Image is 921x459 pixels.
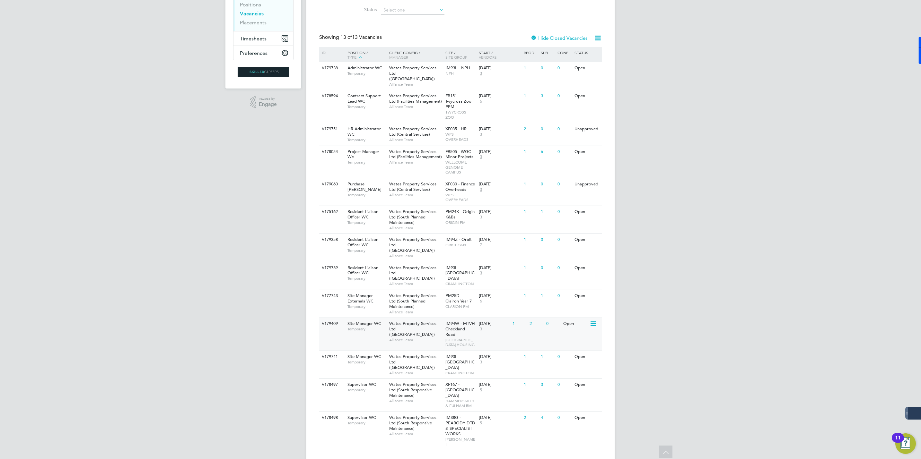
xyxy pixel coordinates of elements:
span: Alliance Team [389,370,442,376]
span: Temporary [347,387,386,393]
span: Site Manager WC [347,354,381,359]
span: Alliance Team [389,160,442,165]
div: [DATE] [479,321,509,327]
div: Open [573,206,601,218]
div: [DATE] [479,293,521,299]
div: Conf [556,47,573,58]
span: IM94W - MTVH Checkland Road [445,321,475,337]
span: WPS OVERHEADS [445,132,476,142]
span: Temporary [347,304,386,309]
span: Resident Liaison Officer WC [347,265,378,276]
div: Unapproved [573,178,601,190]
span: Site Group [445,55,467,60]
span: Engage [259,102,277,107]
div: [DATE] [479,209,521,215]
span: Timesheets [240,36,267,42]
div: Open [562,318,590,330]
div: 0 [556,90,573,102]
div: Open [573,62,601,74]
div: 0 [539,262,556,274]
div: 2 [528,318,545,330]
div: 1 [511,318,528,330]
span: 3 [479,270,483,276]
span: XF167 - [GEOGRAPHIC_DATA] [445,382,475,398]
span: Supervisor WC [347,382,376,387]
div: Open [573,146,601,158]
div: 1 [522,90,539,102]
span: Temporary [347,104,386,109]
div: 1 [522,351,539,363]
span: Temporary [347,360,386,365]
span: 3 [479,132,483,137]
span: 3 [479,187,483,192]
div: 3 [539,90,556,102]
span: Alliance Team [389,192,442,198]
span: Contract Support Lead WC [347,93,381,104]
div: 1 [522,206,539,218]
div: 0 [539,123,556,135]
div: 0 [556,290,573,302]
span: 5 [479,421,483,426]
div: [DATE] [479,93,521,99]
div: V177743 [320,290,343,302]
span: ORBIT C&N [445,242,476,248]
span: Wates Property Services Ltd ([GEOGRAPHIC_DATA]) [389,265,436,281]
span: CRAMLINGTON [445,370,476,376]
span: 3 [479,215,483,220]
span: Temporary [347,160,386,165]
span: [PERSON_NAME] [445,437,476,447]
div: Open [573,262,601,274]
span: 6 [479,299,483,304]
span: Wates Property Services Ltd ([GEOGRAPHIC_DATA]) [389,321,436,337]
span: Purchase [PERSON_NAME] [347,181,382,192]
div: Open [573,379,601,391]
span: Administrator WC [347,65,382,71]
span: FB505 - WGC - Minor Projects [445,149,474,160]
span: IM38G - PEABODY DTD & SPECIALIST WORKS [445,415,475,437]
div: Unapproved [573,123,601,135]
div: [DATE] [479,237,521,242]
button: Preferences [233,46,293,60]
div: V175162 [320,206,343,218]
div: [DATE] [479,382,521,387]
div: ID [320,47,343,58]
div: 1 [522,262,539,274]
div: [DATE] [479,354,521,360]
div: V179358 [320,234,343,246]
span: Wates Property Services Ltd (Facilities Management) [389,149,442,160]
span: PM25D - Clairon Year 7 [445,293,472,304]
span: XF035 - HR [445,126,467,132]
span: [GEOGRAPHIC_DATA] HOUSING [445,337,476,347]
span: Wates Property Services Ltd ([GEOGRAPHIC_DATA]) [389,354,436,370]
span: Alliance Team [389,281,442,286]
span: WELLCOME GENOME CAMPUS [445,160,476,175]
div: Open [573,90,601,102]
div: 1 [522,379,539,391]
span: PM24K - Origin K&Bs [445,209,475,220]
span: NPH [445,71,476,76]
span: HAMMERSMITH & FULHAM RM [445,398,476,408]
button: Timesheets [233,31,293,46]
div: 0 [556,178,573,190]
span: Wates Property Services Ltd (South Responsive Maintenance) [389,415,436,431]
span: Wates Property Services Ltd (Central Services) [389,126,436,137]
span: Site Manager WC [347,321,381,326]
span: Supervisor WC [347,415,376,420]
span: 3 [479,154,483,160]
div: V179060 [320,178,343,190]
span: Temporary [347,421,386,426]
div: 0 [556,234,573,246]
div: 0 [556,412,573,424]
div: 0 [539,62,556,74]
div: Open [573,351,601,363]
div: [DATE] [479,415,521,421]
button: Open Resource Center, 11 new notifications [895,433,916,454]
div: Showing [319,34,383,41]
div: 0 [539,178,556,190]
div: 2 [522,123,539,135]
div: V179739 [320,262,343,274]
span: Alliance Team [389,398,442,404]
span: Wates Property Services Ltd (South Responsive Maintenance) [389,382,436,398]
div: 0 [556,62,573,74]
span: Project Manager Wc [347,149,379,160]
